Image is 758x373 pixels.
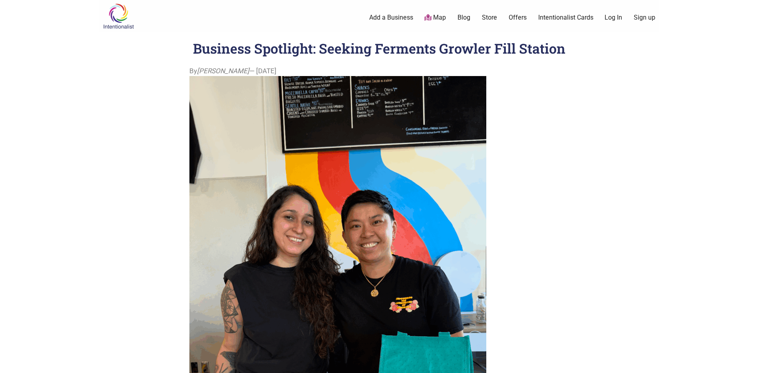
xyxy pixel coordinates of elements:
a: Sign up [634,13,655,22]
a: Store [482,13,497,22]
a: Offers [509,13,527,22]
a: Log In [605,13,622,22]
a: Blog [458,13,470,22]
img: Intentionalist [99,3,137,29]
h1: Business Spotlight: Seeking Ferments Growler Fill Station [193,39,565,57]
i: [PERSON_NAME] [197,67,249,75]
a: Intentionalist Cards [538,13,593,22]
span: By — [DATE] [189,66,277,76]
a: Map [424,13,446,22]
a: Add a Business [369,13,413,22]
